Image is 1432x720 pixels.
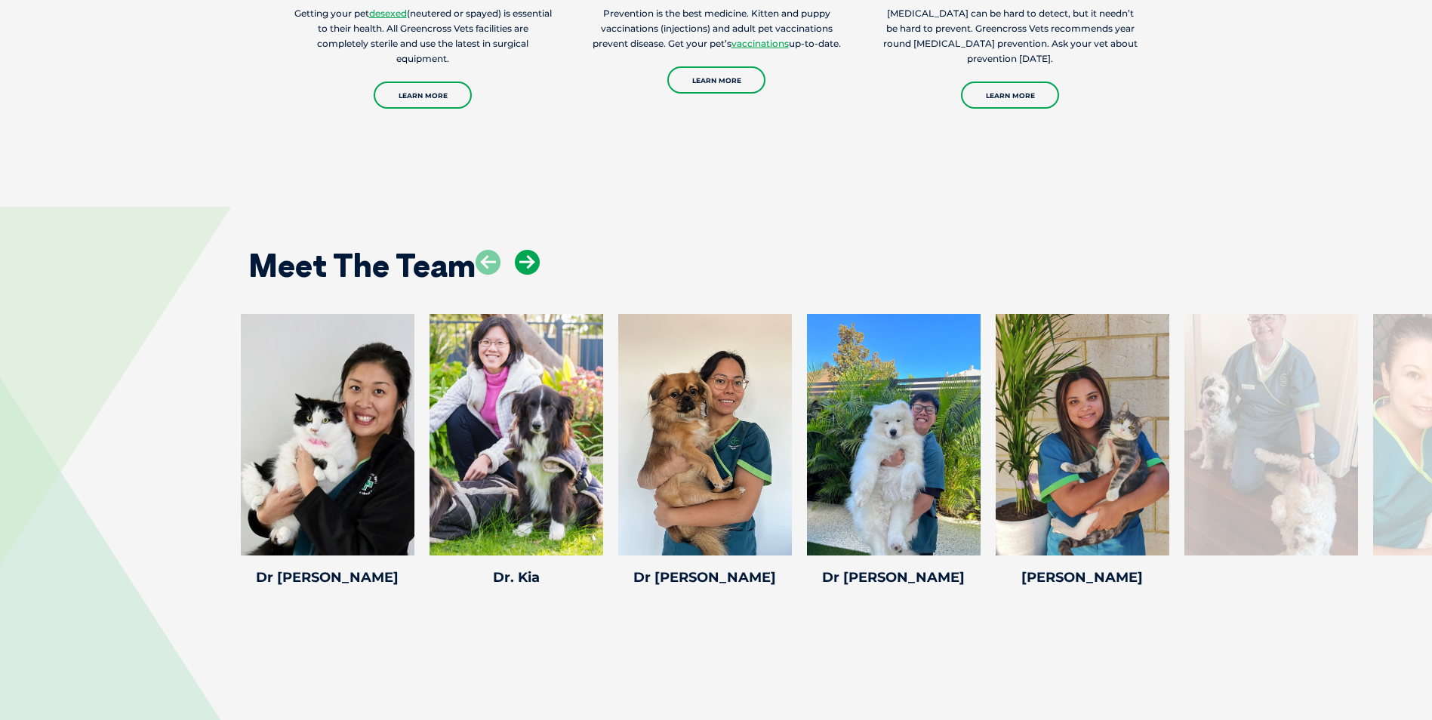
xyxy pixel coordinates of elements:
[881,6,1140,66] p: [MEDICAL_DATA] can be hard to detect, but it needn’t be hard to prevent. Greencross Vets recommen...
[369,8,407,19] a: desexed
[248,250,476,282] h2: Meet The Team
[241,571,414,584] h4: Dr [PERSON_NAME]
[996,571,1169,584] h4: [PERSON_NAME]
[374,82,472,109] a: Learn More
[294,6,553,66] p: Getting your pet (neutered or spayed) is essential to their health. All Greencross Vets facilitie...
[961,82,1059,109] a: Learn More
[731,38,789,49] a: vaccinations
[807,571,981,584] h4: Dr [PERSON_NAME]
[618,571,792,584] h4: Dr [PERSON_NAME]
[667,66,765,94] a: Learn More
[430,571,603,584] h4: Dr. Kia
[587,6,846,51] p: Prevention is the best medicine. Kitten and puppy vaccinations (injections) and adult pet vaccina...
